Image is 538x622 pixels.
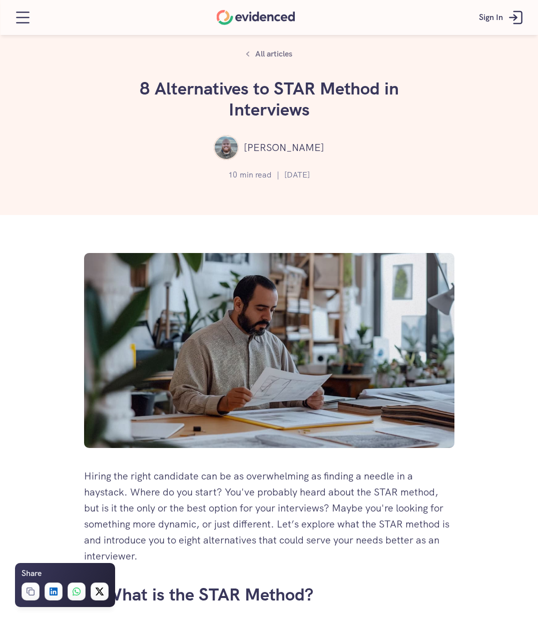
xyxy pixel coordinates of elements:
[255,47,292,60] p: All articles
[84,253,454,448] img: Looking at assessment methods
[84,583,313,606] a: 1. What is the STAR Method?
[240,168,272,181] p: min read
[277,168,279,181] p: |
[471,2,533,32] a: Sign In
[119,78,419,120] h1: 8 Alternatives to STAR Method in Interviews
[214,135,239,160] img: ""
[244,139,324,155] p: [PERSON_NAME]
[479,11,503,24] p: Sign In
[284,168,310,181] p: [DATE]
[84,468,454,564] p: Hiring the right candidate can be as overwhelming as finding a needle in a haystack. Where do you...
[240,45,298,63] a: All articles
[228,168,237,181] p: 10
[217,10,295,25] a: Home
[22,567,42,580] h6: Share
